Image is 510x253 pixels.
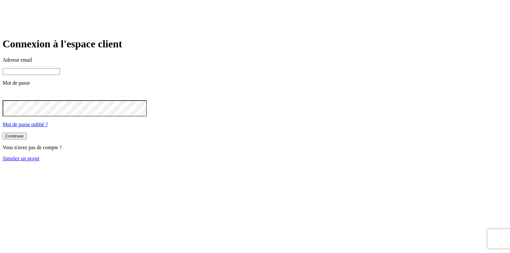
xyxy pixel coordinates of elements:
[3,80,507,86] p: Mot de passe
[3,145,507,151] p: Vous n'avez pas de compte ?
[3,122,48,127] a: Mot de passe oublié ?
[3,133,27,139] button: Continuer
[5,134,24,139] div: Continuer
[3,57,507,63] p: Adresse email
[3,156,40,161] a: Simulez un projet
[3,38,507,50] h1: Connexion à l'espace client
